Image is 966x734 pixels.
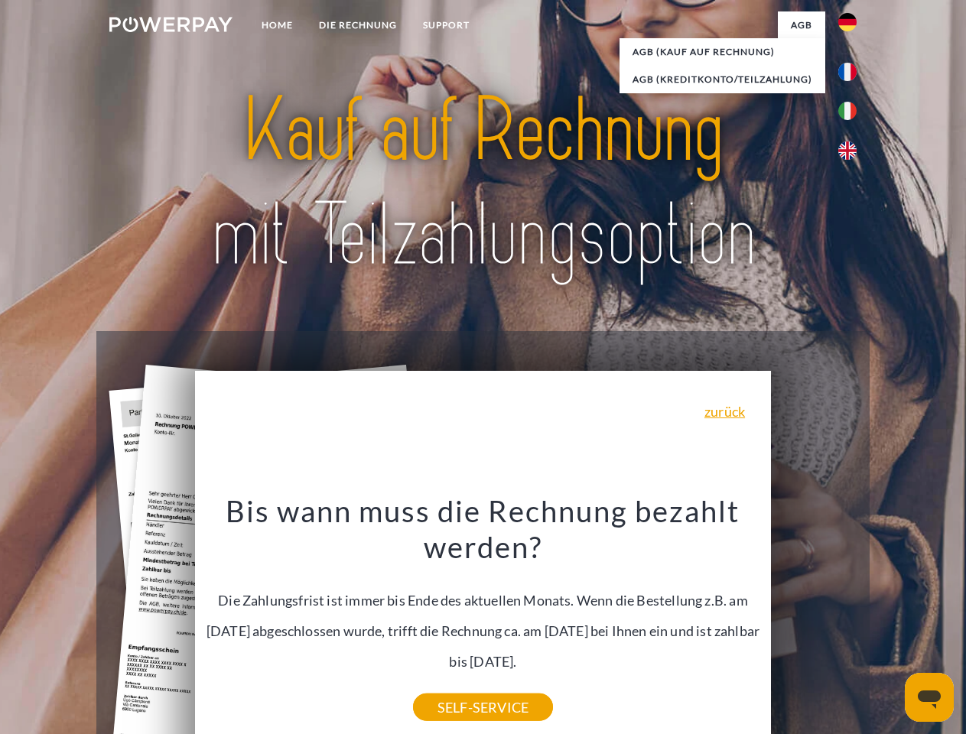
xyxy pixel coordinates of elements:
[620,66,825,93] a: AGB (Kreditkonto/Teilzahlung)
[204,492,763,566] h3: Bis wann muss die Rechnung bezahlt werden?
[905,673,954,722] iframe: Schaltfläche zum Öffnen des Messaging-Fensters
[620,38,825,66] a: AGB (Kauf auf Rechnung)
[109,17,233,32] img: logo-powerpay-white.svg
[838,141,857,160] img: en
[838,102,857,120] img: it
[413,693,553,721] a: SELF-SERVICE
[838,13,857,31] img: de
[306,11,410,39] a: DIE RECHNUNG
[838,63,857,81] img: fr
[410,11,483,39] a: SUPPORT
[704,404,745,418] a: zurück
[204,492,763,707] div: Die Zahlungsfrist ist immer bis Ende des aktuellen Monats. Wenn die Bestellung z.B. am [DATE] abg...
[778,11,825,39] a: agb
[146,73,820,293] img: title-powerpay_de.svg
[249,11,306,39] a: Home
